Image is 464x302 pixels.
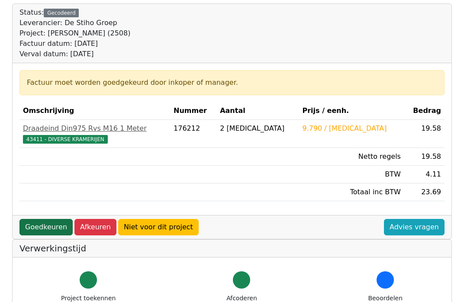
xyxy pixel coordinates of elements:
[19,49,130,59] div: Verval datum: [DATE]
[19,243,445,254] h5: Verwerkingstijd
[44,9,79,17] div: Gecodeerd
[19,39,130,49] div: Factuur datum: [DATE]
[27,77,437,88] div: Factuur moet worden goedgekeurd door inkoper of manager.
[299,102,404,120] th: Prijs / eenh.
[170,120,216,148] td: 176212
[302,123,400,134] div: 9.790 / [MEDICAL_DATA]
[299,183,404,201] td: Totaal inc BTW
[299,148,404,166] td: Netto regels
[220,123,295,134] div: 2 [MEDICAL_DATA]
[19,7,130,59] div: Status:
[384,219,445,235] a: Advies vragen
[118,219,199,235] a: Niet voor dit project
[19,102,170,120] th: Omschrijving
[23,135,108,144] span: 43411 - DIVERSE KRAMERIJEN
[19,18,130,28] div: Leverancier: De Stiho Groep
[404,183,445,201] td: 23.69
[404,120,445,148] td: 19.58
[299,166,404,183] td: BTW
[23,123,167,134] div: Draadeind Din975 Rvs M16 1 Meter
[404,148,445,166] td: 19.58
[216,102,299,120] th: Aantal
[19,219,73,235] a: Goedkeuren
[74,219,116,235] a: Afkeuren
[404,102,445,120] th: Bedrag
[404,166,445,183] td: 4.11
[23,123,167,144] a: Draadeind Din975 Rvs M16 1 Meter43411 - DIVERSE KRAMERIJEN
[19,28,130,39] div: Project: [PERSON_NAME] (2508)
[170,102,216,120] th: Nummer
